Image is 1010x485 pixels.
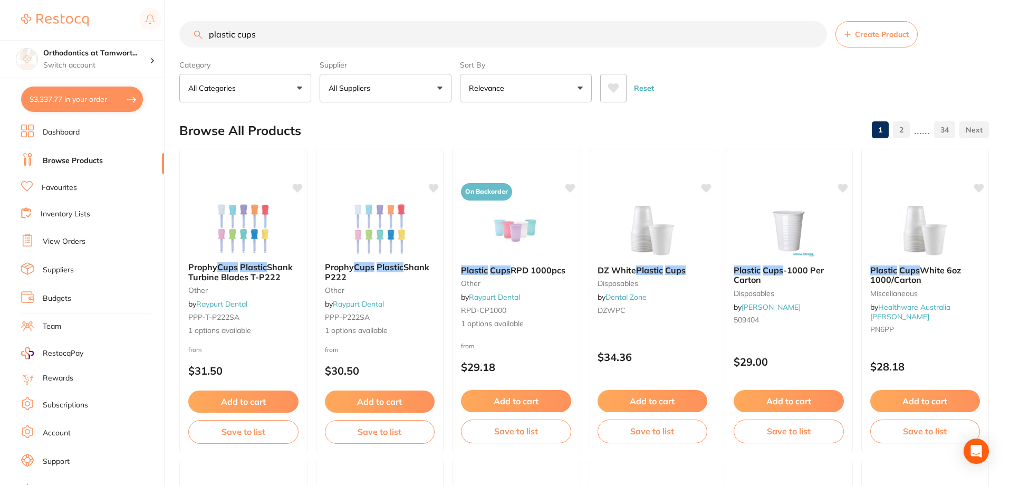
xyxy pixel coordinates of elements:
span: by [188,299,247,309]
span: from [188,346,202,354]
em: Cups [490,265,511,275]
img: Restocq Logo [21,14,89,26]
button: All Categories [179,74,311,102]
span: RPD 1000pcs [511,265,565,275]
a: Raypurt Dental [469,292,520,302]
em: Plastic [240,262,267,272]
button: Save to list [188,420,299,443]
a: 34 [934,119,955,140]
em: Plastic [377,262,403,272]
em: Cups [354,262,374,272]
label: Supplier [320,60,451,70]
span: On Backorder [461,183,512,201]
em: Plastic [734,265,761,275]
span: from [325,346,339,354]
span: from [461,342,475,350]
p: $28.18 [870,360,980,373]
span: RestocqPay [43,348,83,359]
span: Prophy [188,262,217,272]
button: Add to cart [461,390,571,412]
h2: Browse All Products [179,123,301,138]
small: Disposables [598,279,708,288]
span: -1000 Per Carton [734,265,824,285]
a: Favourites [42,183,77,193]
span: Create Product [855,30,909,39]
small: other [461,279,571,288]
button: Add to cart [188,391,299,413]
button: Save to list [870,420,980,443]
img: Plastic Cups RPD 1000pcs [482,204,550,257]
button: $3,337.77 in your order [21,87,143,112]
b: DZ White Plastic Cups [598,265,708,275]
p: Switch account [43,60,150,71]
button: Add to cart [598,390,708,412]
label: Sort By [460,60,592,70]
a: RestocqPay [21,347,83,359]
a: Raypurt Dental [333,299,384,309]
img: Plastic Cups -1000 Per Carton [754,204,823,257]
button: Add to cart [870,390,980,412]
p: $31.50 [188,365,299,377]
label: Category [179,60,311,70]
a: Healthware Australia [PERSON_NAME] [870,302,950,321]
span: PPP-T-P222SA [188,312,239,322]
img: Prophy Cups Plastic Shank P222 [345,201,414,254]
button: Save to list [325,420,435,443]
small: disposables [734,289,844,298]
em: Cups [899,265,920,275]
a: Rewards [43,373,73,384]
span: by [461,292,520,302]
div: Open Intercom Messenger [964,439,989,464]
a: Support [43,457,70,467]
button: Add to cart [734,390,844,412]
small: other [188,286,299,294]
img: Plastic Cups White 6oz 1000/Carton [891,204,959,257]
a: Raypurt Dental [196,299,247,309]
a: Dashboard [43,127,80,138]
span: Shank P222 [325,262,429,282]
b: Plastic Cups White 6oz 1000/Carton [870,265,980,285]
a: Team [43,321,61,332]
em: Cups [665,265,686,275]
span: 1 options available [325,326,435,336]
h4: Orthodontics at Tamworth [43,48,150,59]
button: Reset [631,74,657,102]
p: ...... [914,124,930,136]
button: Save to list [461,420,571,443]
p: $30.50 [325,365,435,377]
p: All Suppliers [329,83,374,93]
span: 1 options available [461,319,571,329]
em: Plastic [870,265,897,275]
span: by [734,302,801,312]
em: Plastic [461,265,488,275]
button: Create Product [835,21,918,47]
b: Prophy Cups Plastic Shank P222 [325,262,435,282]
small: Miscellaneous [870,289,980,298]
p: All Categories [188,83,240,93]
span: RPD-CP1000 [461,306,506,315]
span: Shank Turbine Blades T-P222 [188,262,293,282]
img: RestocqPay [21,347,34,359]
span: Prophy [325,262,354,272]
b: Plastic Cups -1000 Per Carton [734,265,844,285]
p: $34.36 [598,351,708,363]
p: $29.18 [461,361,571,373]
span: DZ White [598,265,636,275]
p: $29.00 [734,356,844,368]
b: Plastic Cups RPD 1000pcs [461,265,571,275]
a: Dental Zone [605,292,647,302]
img: Prophy Cups Plastic Shank Turbine Blades T-P222 [209,201,277,254]
a: Restocq Logo [21,8,89,32]
button: Relevance [460,74,592,102]
em: Cups [217,262,238,272]
button: All Suppliers [320,74,451,102]
a: 1 [872,119,889,140]
img: DZ White Plastic Cups [618,204,687,257]
span: PPP-P222SA [325,312,370,322]
a: Subscriptions [43,400,88,411]
button: Add to cart [325,391,435,413]
small: other [325,286,435,294]
p: Relevance [469,83,508,93]
input: Search Products [179,21,827,47]
a: 2 [893,119,910,140]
